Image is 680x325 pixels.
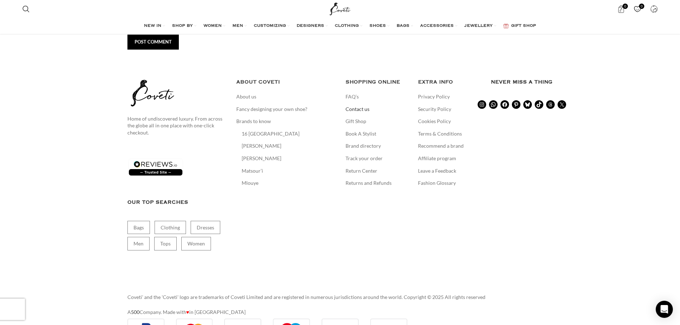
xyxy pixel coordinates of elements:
[418,155,457,162] a: Affiliate program
[19,19,661,33] div: Main navigation
[191,221,220,234] a: Dresses (9,345 items)
[420,23,454,29] span: ACCESSORIES
[335,23,359,29] span: CLOTHING
[131,309,140,315] a: 500
[254,19,289,33] a: CUSTOMIZING
[127,198,226,206] h3: Our Top Searches
[154,237,177,250] a: Tops (2,734 items)
[397,19,413,33] a: BAGS
[503,19,536,33] a: GIFT SHOP
[127,221,150,234] a: Bags (1,749 items)
[127,157,184,177] img: reviews-trust-logo-2.png
[346,78,408,86] h5: SHOPPING ONLINE
[346,93,359,100] a: FAQ’s
[630,2,645,16] a: 0
[127,293,553,301] p: Coveti' and the 'Coveti' logo are trademarks of Coveti Limited and are registered in numerous jur...
[418,179,457,187] a: Fashion Glossary
[511,23,536,29] span: GIFT SHOP
[346,155,383,162] a: Track your order
[181,237,211,250] a: Women (20,739 items)
[203,19,225,33] a: WOMEN
[254,23,286,29] span: CUSTOMIZING
[464,19,496,33] a: JEWELLERY
[328,5,352,11] a: Site logo
[127,115,226,136] p: Home of undiscovered luxury. From across the globe all in one place with one-click checkout.
[491,78,553,86] h3: Never miss a thing
[418,118,452,125] a: Cookies Policy
[236,118,272,125] a: Brands to know
[186,308,189,316] span: ♥
[418,78,480,86] h5: EXTRA INFO
[19,2,33,16] a: Search
[242,130,300,137] a: 16 [GEOGRAPHIC_DATA]
[614,2,628,16] a: 0
[144,23,161,29] span: NEW IN
[242,142,282,149] a: [PERSON_NAME]
[172,23,193,29] span: SHOP BY
[232,19,247,33] a: MEN
[464,23,493,29] span: JEWELLERY
[297,19,328,33] a: DESIGNERS
[127,237,150,250] a: Men (1,906 items)
[203,23,222,29] span: WOMEN
[127,35,179,50] input: Post Comment
[397,23,409,29] span: BAGS
[297,23,324,29] span: DESIGNERS
[236,93,257,100] a: About us
[242,155,282,162] a: [PERSON_NAME]
[656,301,673,318] div: Open Intercom Messenger
[346,118,367,125] a: Gift Shop
[232,23,243,29] span: MEN
[346,142,382,149] a: Brand directory
[623,4,628,9] span: 0
[418,167,457,174] a: Leave a Feedback
[172,19,196,33] a: SHOP BY
[420,19,457,33] a: ACCESSORIES
[418,93,450,100] a: Privacy Policy
[335,19,362,33] a: CLOTHING
[418,142,464,149] a: Recommend a brand
[127,293,553,316] div: A Company. Made with in [GEOGRAPHIC_DATA]
[346,179,392,187] a: Returns and Refunds
[144,19,165,33] a: NEW IN
[346,106,370,113] a: Contact us
[369,23,386,29] span: SHOES
[236,106,308,113] a: Fancy designing your own shoe?
[236,78,335,86] h5: ABOUT COVETI
[639,4,644,9] span: 0
[155,221,186,234] a: Clothing (17,479 items)
[242,167,264,174] a: Matsour’i
[346,130,377,137] a: Book A Stylist
[418,106,452,113] a: Security Policy
[630,2,645,16] div: My Wishlist
[346,167,378,174] a: Return Center
[242,179,259,187] a: Mlouye
[503,24,509,28] img: GiftBag
[369,19,389,33] a: SHOES
[418,130,463,137] a: Terms & Conditions
[127,78,177,108] img: coveti-black-logo_ueqiqk.png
